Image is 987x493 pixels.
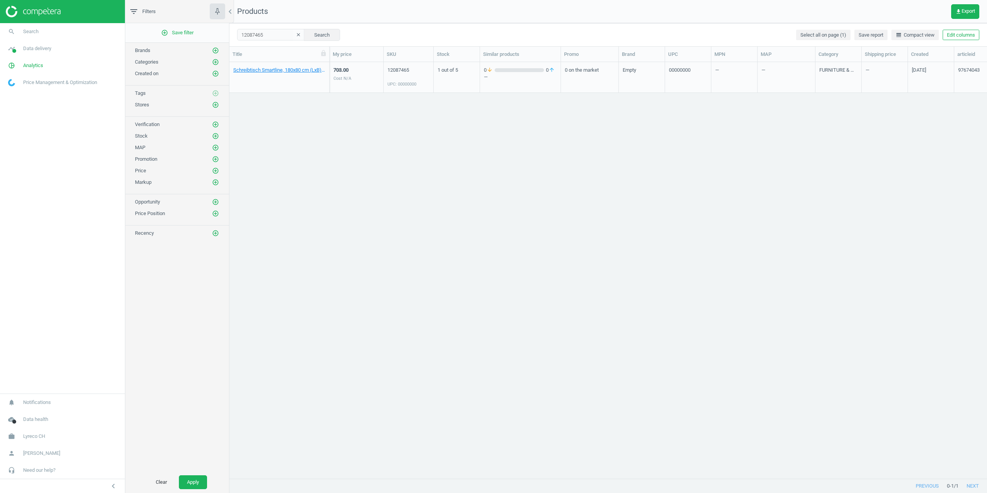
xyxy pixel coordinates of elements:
[4,429,19,444] i: work
[212,167,219,174] i: add_circle_outline
[212,229,219,237] button: add_circle_outline
[161,29,194,36] span: Save filter
[333,76,351,81] div: Cost N/A
[4,58,19,73] i: pie_chart_outlined
[387,76,429,87] div: UPC: 00000000
[212,59,219,66] i: add_circle_outline
[109,481,118,491] i: chevron_left
[237,7,268,16] span: Products
[142,8,156,15] span: Filters
[212,210,219,217] button: add_circle_outline
[212,70,219,77] button: add_circle_outline
[622,51,662,58] div: Brand
[908,479,947,493] button: previous
[212,58,219,66] button: add_circle_outline
[564,51,615,58] div: Promo
[212,199,219,205] i: add_circle_outline
[212,198,219,206] button: add_circle_outline
[212,47,219,54] button: add_circle_outline
[161,29,168,36] i: add_circle_outline
[212,101,219,108] i: add_circle_outline
[135,121,160,127] span: Verification
[943,30,979,40] button: Edit columns
[4,412,19,427] i: cloud_done
[212,90,219,97] i: add_circle_outline
[549,67,555,74] i: arrow_upward
[796,30,851,40] button: Select all on page (1)
[23,79,97,86] span: Price Management & Optimization
[6,6,61,17] img: ajHJNr6hYgQAAAAASUVORK5CYII=
[293,30,304,40] button: clear
[955,8,962,15] i: get_app
[23,433,45,440] span: Lyreco CH
[761,67,811,74] div: —
[226,7,235,16] i: chevron_left
[865,51,904,58] div: Shipping price
[135,230,154,236] span: Recency
[23,28,39,35] span: Search
[212,144,219,151] i: add_circle_outline
[148,475,175,489] button: Clear
[135,102,149,108] span: Stores
[233,67,325,74] a: Schreibtisch Smartline, 180x80 cm (LxB), [PERSON_NAME], 00000000
[800,32,846,39] span: Select all on page (1)
[955,8,975,15] span: Export
[912,67,926,92] div: [DATE]
[104,481,123,491] button: chevron_left
[135,71,158,76] span: Created on
[135,145,145,150] span: MAP
[911,51,951,58] div: Created
[951,4,979,19] button: get_appExport
[212,121,219,128] button: add_circle_outline
[212,156,219,163] i: add_circle_outline
[23,399,51,406] span: Notifications
[135,210,165,216] span: Price Position
[135,199,160,205] span: Opportunity
[212,144,219,151] button: add_circle_outline
[4,463,19,478] i: headset_mic
[212,89,219,97] button: add_circle_outline
[212,132,219,140] button: add_circle_outline
[714,51,754,58] div: MPN
[854,30,888,40] button: Save report
[212,178,219,186] button: add_circle_outline
[232,51,326,58] div: Title
[229,62,987,473] div: grid
[819,51,858,58] div: Category
[8,79,15,86] img: wGWNvw8QSZomAAAAABJRU5ErkJggg==
[669,67,691,92] div: 00000000
[715,63,753,92] div: —
[135,47,150,53] span: Brands
[958,479,987,493] button: next
[237,29,305,40] input: SKU/Title search
[129,7,138,16] i: filter_list
[668,51,708,58] div: UPC
[23,62,43,69] span: Analytics
[387,67,429,74] div: 12087465
[866,63,904,92] div: —
[4,24,19,39] i: search
[954,483,958,490] span: / 1
[387,51,430,58] div: SKU
[212,101,219,109] button: add_circle_outline
[544,67,557,74] span: 0
[819,67,857,92] div: FURNITURE & MEETING ROOM / DESKS & TABLES / INDIVIDUAL DESKS / INDIVIDUAL DESKS
[438,63,476,92] div: 1 out of 5
[212,155,219,163] button: add_circle_outline
[896,32,902,38] i: line_weight
[135,179,152,185] span: Markup
[947,483,954,490] span: 0 - 1
[135,59,158,65] span: Categories
[135,156,157,162] span: Promotion
[484,67,495,74] span: 0
[212,133,219,140] i: add_circle_outline
[125,25,229,40] button: add_circle_outlineSave filter
[4,41,19,56] i: timeline
[483,51,558,58] div: Similar products
[958,67,980,92] div: 97674043
[23,450,60,457] span: [PERSON_NAME]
